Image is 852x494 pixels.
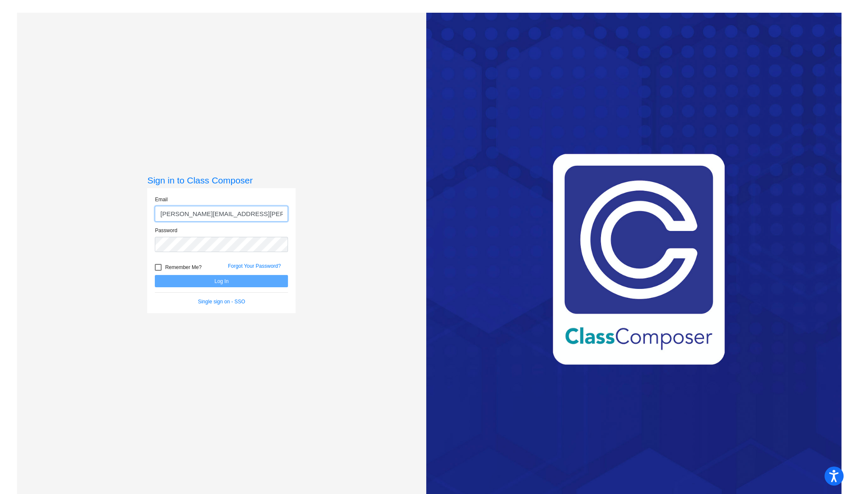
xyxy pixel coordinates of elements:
span: Remember Me? [165,262,201,272]
label: Email [155,196,168,203]
button: Log In [155,275,288,287]
h3: Sign in to Class Composer [147,175,296,186]
a: Forgot Your Password? [228,263,281,269]
a: Single sign on - SSO [198,299,245,305]
label: Password [155,227,177,234]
